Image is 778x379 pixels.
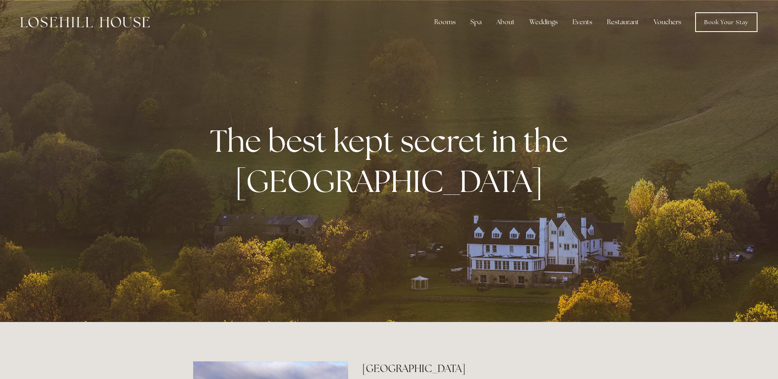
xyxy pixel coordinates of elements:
[428,14,462,30] div: Rooms
[21,17,150,27] img: Losehill House
[523,14,564,30] div: Weddings
[464,14,488,30] div: Spa
[647,14,688,30] a: Vouchers
[600,14,646,30] div: Restaurant
[362,361,585,376] h2: [GEOGRAPHIC_DATA]
[566,14,599,30] div: Events
[210,121,575,201] strong: The best kept secret in the [GEOGRAPHIC_DATA]
[695,12,757,32] a: Book Your Stay
[490,14,521,30] div: About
